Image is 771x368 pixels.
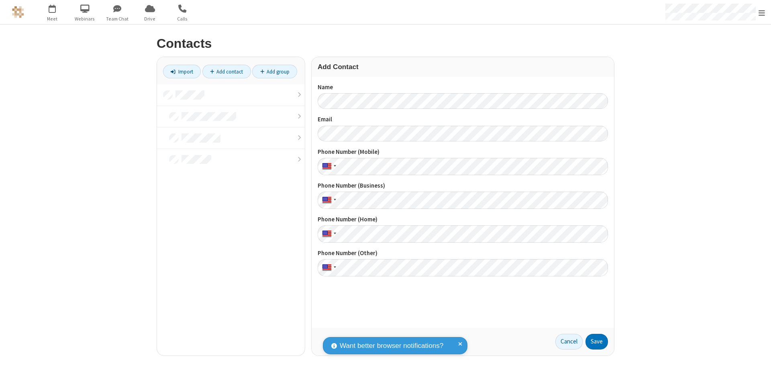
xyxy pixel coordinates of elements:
label: Email [318,115,608,124]
iframe: Chat [751,347,765,362]
div: United States: + 1 [318,192,339,209]
label: Phone Number (Business) [318,181,608,190]
a: Add contact [202,65,251,78]
label: Name [318,83,608,92]
label: Phone Number (Other) [318,249,608,258]
span: Calls [167,15,198,22]
a: Cancel [555,334,583,350]
a: Add group [252,65,297,78]
label: Phone Number (Mobile) [318,147,608,157]
span: Team Chat [102,15,133,22]
span: Want better browser notifications? [340,341,443,351]
div: United States: + 1 [318,259,339,276]
button: Save [585,334,608,350]
a: Import [163,65,201,78]
div: United States: + 1 [318,225,339,243]
span: Meet [37,15,67,22]
img: QA Selenium DO NOT DELETE OR CHANGE [12,6,24,18]
label: Phone Number (Home) [318,215,608,224]
h3: Add Contact [318,63,608,71]
span: Drive [135,15,165,22]
div: United States: + 1 [318,158,339,175]
h2: Contacts [157,37,614,51]
span: Webinars [70,15,100,22]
